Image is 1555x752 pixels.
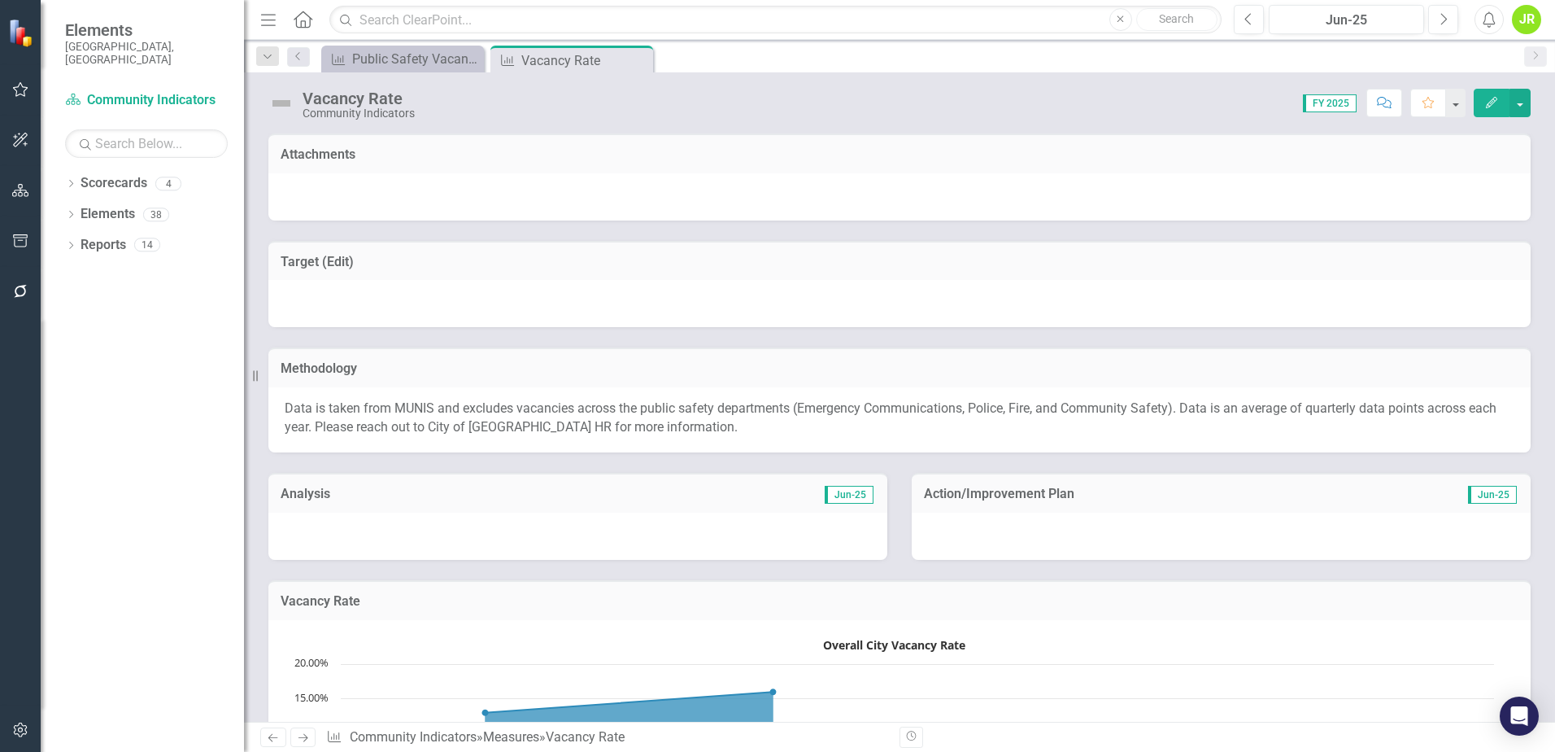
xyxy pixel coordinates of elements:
[1159,12,1194,25] span: Search
[1136,8,1217,31] button: Search
[350,729,477,745] a: Community Indicators
[281,594,1518,609] h3: Vacancy Rate
[155,177,181,190] div: 4
[1512,5,1541,34] button: JR
[281,361,1518,376] h3: Methodology
[65,20,228,40] span: Elements
[1274,11,1418,30] div: Jun-25
[1468,486,1517,504] span: Jun-25
[325,49,480,69] a: Public Safety Vacancies
[329,6,1222,34] input: Search ClearPoint...
[134,238,160,252] div: 14
[770,689,777,695] path: FY 2023, 16. Percent of vacancies.
[303,90,415,107] div: Vacancy Rate
[81,236,126,255] a: Reports
[546,729,625,745] div: Vacancy Rate
[65,129,228,158] input: Search Below...
[1269,5,1424,34] button: Jun-25
[81,174,147,193] a: Scorecards
[483,729,539,745] a: Measures
[303,107,415,120] div: Community Indicators
[294,655,329,670] text: 20.00%
[143,208,169,221] div: 38
[1303,94,1357,112] span: FY 2025
[285,400,1514,437] p: Data is taken from MUNIS and excludes vacancies across the public safety departments (Emergency C...
[281,487,576,501] h3: Analysis
[1500,697,1539,736] div: Open Intercom Messenger
[924,487,1370,501] h3: Action/Improvement Plan
[825,486,873,504] span: Jun-25
[65,91,228,110] a: Community Indicators
[81,205,135,224] a: Elements
[521,50,649,71] div: Vacancy Rate
[482,710,489,716] path: FY 2022, 13. Percent of vacancies.
[281,255,1518,269] h3: Target (Edit)
[281,147,1518,162] h3: Attachments
[326,728,887,747] div: » »
[65,40,228,67] small: [GEOGRAPHIC_DATA], [GEOGRAPHIC_DATA]
[8,19,37,47] img: ClearPoint Strategy
[294,690,329,705] text: 15.00%
[823,637,965,653] text: Overall City Vacancy Rate
[352,49,480,69] div: Public Safety Vacancies
[268,90,294,116] img: Not Defined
